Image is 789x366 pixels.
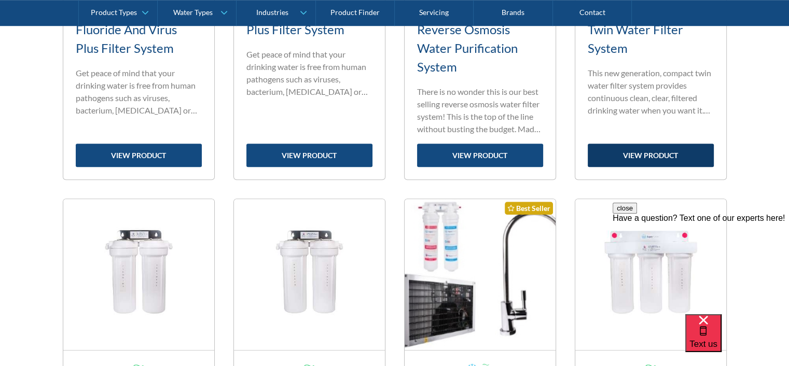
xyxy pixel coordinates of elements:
p: Get peace of mind that your drinking water is free from human pathogens such as viruses, bacteriu... [76,67,202,117]
iframe: podium webchat widget prompt [613,203,789,327]
h3: Aquakleen Ezi Twist Twin Water Filter System [588,2,714,58]
div: Best Seller [505,202,553,215]
p: This new generation, compact twin water filter system provides continuous clean, clear, filtered ... [588,67,714,117]
img: Aquakleen Triple Fluoride Water Filter System [575,199,726,350]
div: Product Types [91,8,137,17]
a: view product [417,144,543,167]
img: Aquakleen Twin Bacteria Filter System [234,199,385,350]
iframe: podium webchat widget bubble [685,314,789,366]
a: view product [588,144,714,167]
h3: Aquakleen Triple Fluoride And Virus Plus Filter System [76,2,202,58]
a: view product [246,144,372,167]
p: Get peace of mind that your drinking water is free from human pathogens such as viruses, bacteriu... [246,48,372,98]
img: Waterlux 8 Litre Micro Chiller Water Filter System [405,199,556,350]
a: view product [76,144,202,167]
p: There is no wonder this is our best selling reverse osmosis water filter system! This is the top ... [417,86,543,135]
div: Water Types [173,8,213,17]
div: Industries [256,8,288,17]
img: Aquakleen Twin Fluoride Pre Filter System for Zip or Billi Systems [63,199,214,350]
h3: Aquakleen Q Series Reverse Osmosis Water Purification System [417,2,543,76]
